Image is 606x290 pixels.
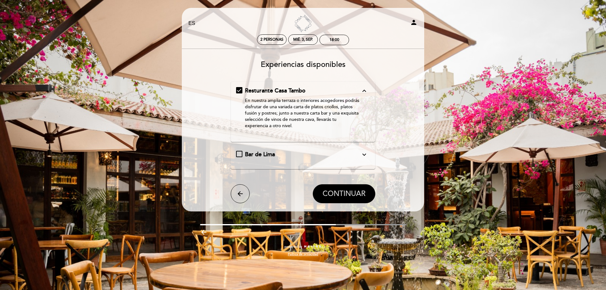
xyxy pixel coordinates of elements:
[359,87,370,95] button: expand_less
[245,98,361,129] div: En nuestra amplia terraza o interiores acogedores podrás disfrutar de una variada carta de platos...
[231,184,250,203] button: arrow_back
[304,245,322,248] img: MEITRE
[293,37,313,42] div: mié. 3, sep.
[410,19,418,26] i: person
[313,184,375,203] button: CONTINUAR
[284,245,322,249] a: powered by
[284,245,302,249] span: powered by
[200,228,208,236] i: arrow_backward
[236,87,370,132] md-checkbox: Resturante Casa Tambo expand_more En nuestra amplia terraza o interiores acogedores podrás disfru...
[323,189,365,198] span: CONTINUAR
[245,151,275,158] span: Bar de Lima
[245,87,306,94] span: Resturante Casa Tambo
[288,252,318,257] a: Política de privacidad
[264,15,342,32] a: Casa Tambo
[261,60,346,69] span: Experiencias disponibles
[236,190,244,198] i: arrow_back
[236,151,370,159] md-checkbox: Bar de Lima expand_more Al estilo de un bar inglés, te transportará a vivir una nueva experiencia...
[410,19,418,28] button: person
[260,37,283,42] span: 2 personas
[360,87,368,95] i: expand_less
[360,151,368,158] i: expand_more
[359,151,370,159] button: expand_more
[330,38,339,42] div: 18:00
